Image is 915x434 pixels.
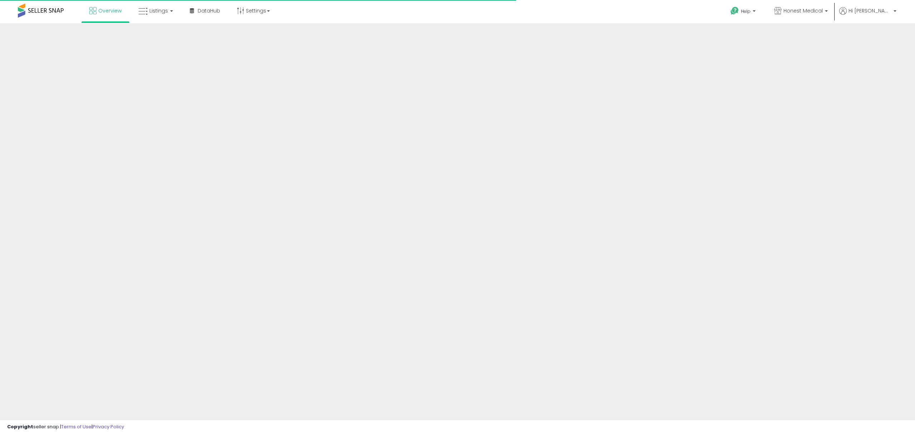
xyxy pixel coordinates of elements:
[725,1,763,23] a: Help
[839,7,896,23] a: Hi [PERSON_NAME]
[149,7,168,14] span: Listings
[849,7,891,14] span: Hi [PERSON_NAME]
[730,6,739,15] i: Get Help
[783,7,823,14] span: Honest Medical
[98,7,122,14] span: Overview
[741,8,751,14] span: Help
[198,7,220,14] span: DataHub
